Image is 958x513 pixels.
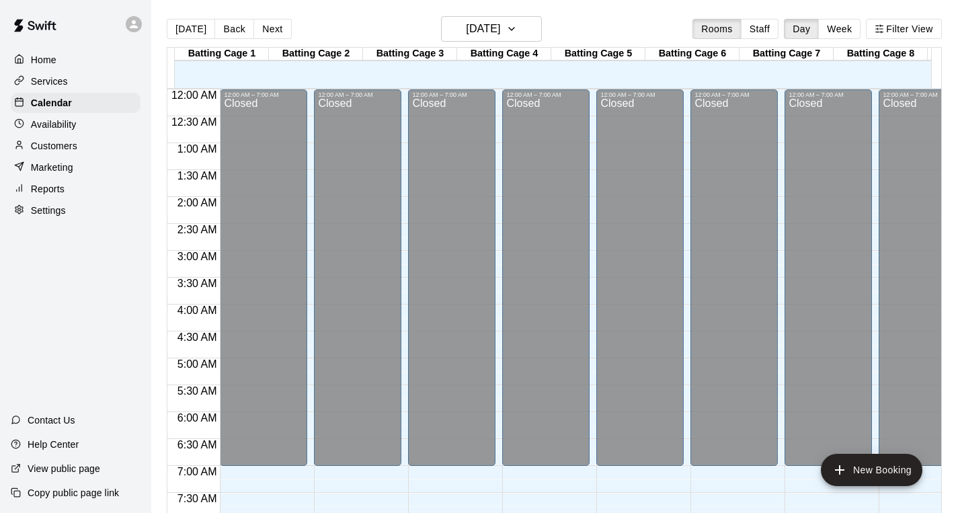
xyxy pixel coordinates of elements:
div: Batting Cage 6 [645,48,740,61]
div: 12:00 AM – 7:00 AM [412,91,491,98]
span: 3:30 AM [174,278,221,289]
div: Batting Cage 3 [363,48,457,61]
a: Availability [11,114,141,134]
a: Marketing [11,157,141,177]
div: Closed [224,98,303,471]
span: 5:30 AM [174,385,221,397]
p: Copy public page link [28,486,119,500]
div: 12:00 AM – 7:00 AM: Closed [408,89,495,466]
p: Contact Us [28,413,75,427]
p: Marketing [31,161,73,174]
span: 7:00 AM [174,466,221,477]
p: Services [31,75,68,88]
div: 12:00 AM – 7:00 AM [789,91,868,98]
div: Batting Cage 2 [269,48,363,61]
div: 12:00 AM – 7:00 AM [224,91,303,98]
div: Batting Cage 7 [740,48,834,61]
span: 3:00 AM [174,251,221,262]
span: 4:30 AM [174,331,221,343]
button: Rooms [692,19,741,39]
div: Closed [789,98,868,471]
p: Availability [31,118,77,131]
button: [DATE] [441,16,542,42]
div: 12:00 AM – 7:00 AM: Closed [785,89,872,466]
div: Batting Cage 4 [457,48,551,61]
a: Calendar [11,93,141,113]
button: Week [818,19,861,39]
div: 12:00 AM – 7:00 AM [600,91,680,98]
div: 12:00 AM – 7:00 AM: Closed [220,89,307,466]
div: 12:00 AM – 7:00 AM [506,91,586,98]
div: Batting Cage 8 [834,48,928,61]
div: Batting Cage 5 [551,48,645,61]
a: Services [11,71,141,91]
span: 12:00 AM [168,89,221,101]
button: Next [253,19,291,39]
a: Settings [11,200,141,221]
span: 2:30 AM [174,224,221,235]
p: Customers [31,139,77,153]
span: 6:30 AM [174,439,221,450]
button: [DATE] [167,19,215,39]
div: 12:00 AM – 7:00 AM: Closed [314,89,401,466]
div: 12:00 AM – 7:00 AM: Closed [690,89,778,466]
div: 12:00 AM – 7:00 AM [694,91,774,98]
a: Reports [11,179,141,199]
div: Closed [412,98,491,471]
div: Closed [506,98,586,471]
p: View public page [28,462,100,475]
div: Closed [318,98,397,471]
div: 12:00 AM – 7:00 AM: Closed [502,89,590,466]
span: 7:30 AM [174,493,221,504]
div: 12:00 AM – 7:00 AM [318,91,397,98]
p: Help Center [28,438,79,451]
button: add [821,454,922,486]
a: Home [11,50,141,70]
div: 12:00 AM – 7:00 AM: Closed [596,89,684,466]
span: 2:00 AM [174,197,221,208]
div: Closed [600,98,680,471]
span: 5:00 AM [174,358,221,370]
a: Customers [11,136,141,156]
span: 1:30 AM [174,170,221,182]
span: 6:00 AM [174,412,221,424]
button: Filter View [866,19,941,39]
div: Batting Cage 1 [175,48,269,61]
p: Settings [31,204,66,217]
button: Staff [741,19,779,39]
p: Reports [31,182,65,196]
span: 1:00 AM [174,143,221,155]
button: Day [784,19,819,39]
span: 4:00 AM [174,305,221,316]
button: Back [214,19,254,39]
p: Home [31,53,56,67]
span: 12:30 AM [168,116,221,128]
p: Calendar [31,96,72,110]
h6: [DATE] [466,19,500,38]
div: Closed [694,98,774,471]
